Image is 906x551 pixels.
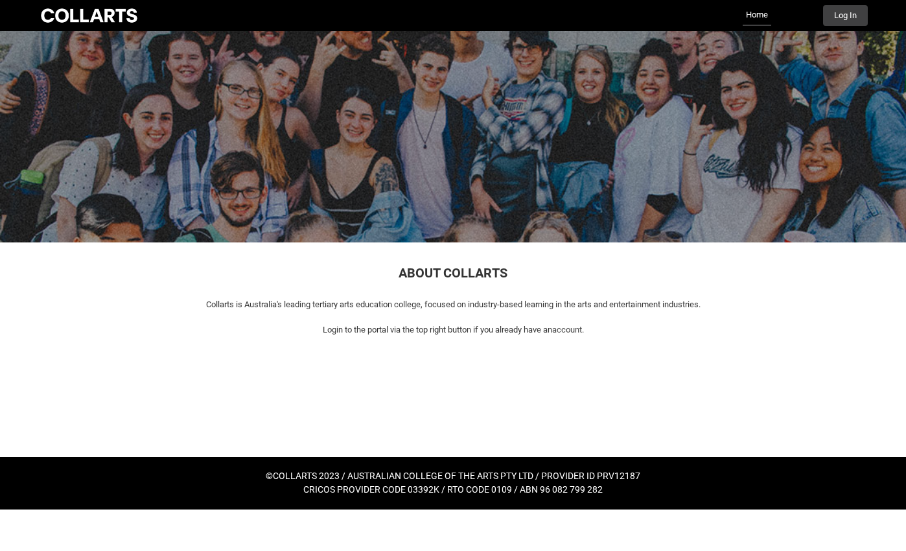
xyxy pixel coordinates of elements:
span: ABOUT COLLARTS [399,265,507,281]
span: account. [552,325,584,334]
button: Log In [823,5,868,26]
p: Collarts is Australia's leading tertiary arts education college, focused on industry-based learni... [46,298,860,311]
p: Login to the portal via the top right button if you already have an [46,323,860,336]
a: Home [743,5,771,26]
